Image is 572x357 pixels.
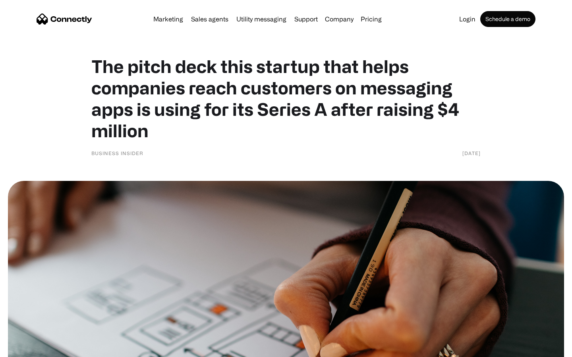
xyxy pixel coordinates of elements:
[291,16,321,22] a: Support
[323,13,356,25] div: Company
[8,343,48,354] aside: Language selected: English
[325,13,354,25] div: Company
[357,16,385,22] a: Pricing
[480,11,535,27] a: Schedule a demo
[456,16,479,22] a: Login
[16,343,48,354] ul: Language list
[37,13,92,25] a: home
[91,56,481,141] h1: The pitch deck this startup that helps companies reach customers on messaging apps is using for i...
[233,16,290,22] a: Utility messaging
[188,16,232,22] a: Sales agents
[462,149,481,157] div: [DATE]
[91,149,143,157] div: Business Insider
[150,16,186,22] a: Marketing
